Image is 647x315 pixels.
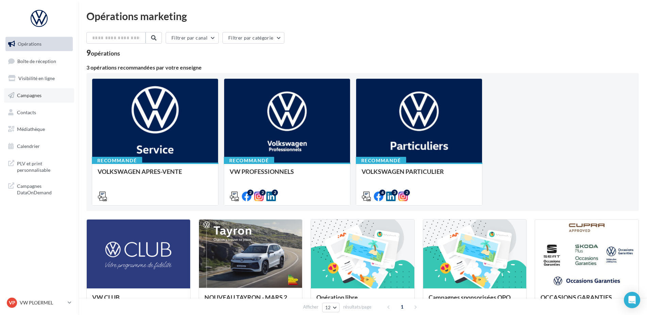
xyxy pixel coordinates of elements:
div: Open Intercom Messenger [624,292,640,308]
span: VP [9,299,15,306]
div: 3 opérations recommandées par votre enseigne [86,65,639,70]
div: 3 [392,190,398,196]
button: Filtrer par catégorie [222,32,284,44]
div: opérations [91,50,120,56]
span: PLV et print personnalisable [17,159,70,174]
p: VW PLOERMEL [20,299,65,306]
div: Opération libre [316,294,409,307]
span: résultats/page [343,304,371,310]
a: VP VW PLOERMEL [5,296,73,309]
div: 2 [404,190,410,196]
div: Recommandé [356,157,406,164]
span: Boîte de réception [17,58,56,64]
div: Recommandé [224,157,274,164]
a: Contacts [4,105,74,120]
button: 12 [322,303,339,312]
a: PLV et print personnalisable [4,156,74,176]
a: Opérations [4,37,74,51]
div: VW PROFESSIONNELS [230,168,345,182]
div: VOLKSWAGEN APRES-VENTE [98,168,213,182]
a: Médiathèque [4,122,74,136]
div: 2 [260,190,266,196]
div: NOUVEAU TAYRON - MARS 2025 [204,294,297,307]
div: VW CLUB [92,294,185,307]
div: 2 [247,190,253,196]
span: Contacts [17,109,36,115]
span: Calendrier [17,143,40,149]
div: Opérations marketing [86,11,639,21]
span: Campagnes [17,92,42,98]
span: 1 [397,301,408,312]
span: Campagnes DataOnDemand [17,181,70,196]
div: OCCASIONS GARANTIES [541,294,633,307]
span: Visibilité en ligne [18,75,55,81]
div: 4 [379,190,385,196]
div: Recommandé [92,157,142,164]
div: Campagnes sponsorisées OPO [429,294,521,307]
button: Filtrer par canal [166,32,219,44]
span: Opérations [18,41,42,47]
a: Visibilité en ligne [4,71,74,86]
a: Campagnes [4,88,74,103]
a: Campagnes DataOnDemand [4,179,74,199]
a: Boîte de réception [4,54,74,69]
a: Calendrier [4,139,74,153]
div: VOLKSWAGEN PARTICULIER [362,168,477,182]
span: Afficher [303,304,318,310]
span: Médiathèque [17,126,45,132]
div: 9 [86,49,120,57]
span: 12 [325,305,331,310]
div: 2 [272,190,278,196]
